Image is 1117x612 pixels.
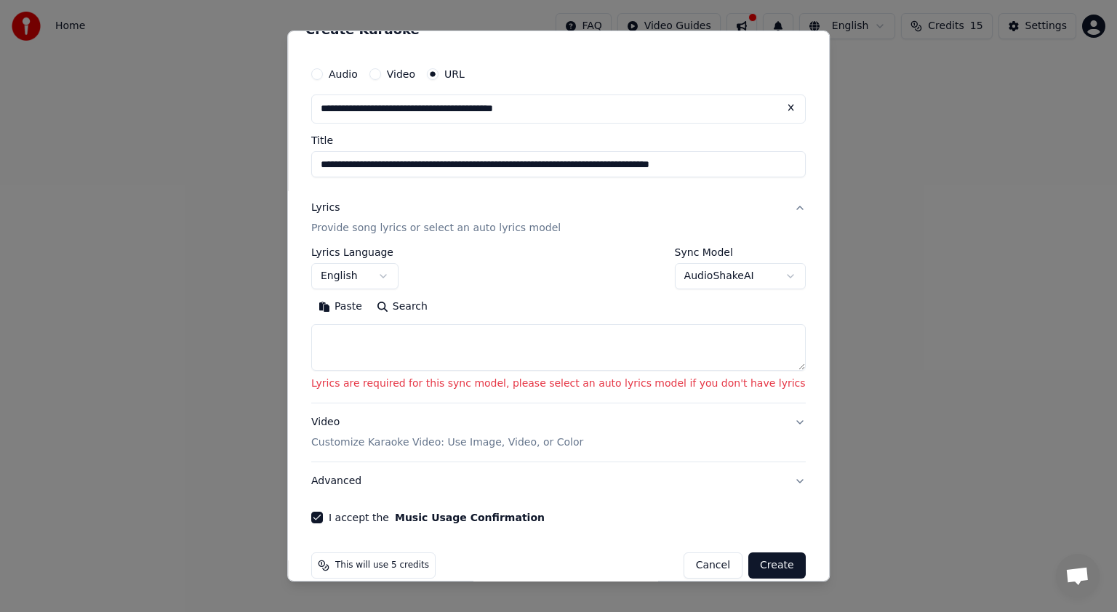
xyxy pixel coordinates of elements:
[311,221,561,235] p: Provide song lyrics or select an auto lyrics model
[311,415,583,450] div: Video
[311,403,806,462] button: VideoCustomize Karaoke Video: Use Image, Video, or Color
[311,377,806,391] p: Lyrics are required for this sync model, please select an auto lyrics model if you don't have lyrics
[329,512,545,523] label: I accept the
[305,23,812,36] h2: Create Karaoke
[369,295,435,318] button: Search
[311,135,806,145] label: Title
[675,247,806,257] label: Sync Model
[311,247,399,257] label: Lyrics Language
[335,560,429,571] span: This will use 5 credits
[311,295,369,318] button: Paste
[311,462,806,500] button: Advanced
[311,189,806,247] button: LyricsProvide song lyrics or select an auto lyrics model
[444,69,465,79] label: URL
[311,435,583,450] p: Customize Karaoke Video: Use Image, Video, or Color
[395,512,545,523] button: I accept the
[329,69,358,79] label: Audio
[311,201,340,215] div: Lyrics
[311,247,806,403] div: LyricsProvide song lyrics or select an auto lyrics model
[684,552,742,579] button: Cancel
[387,69,415,79] label: Video
[748,552,806,579] button: Create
